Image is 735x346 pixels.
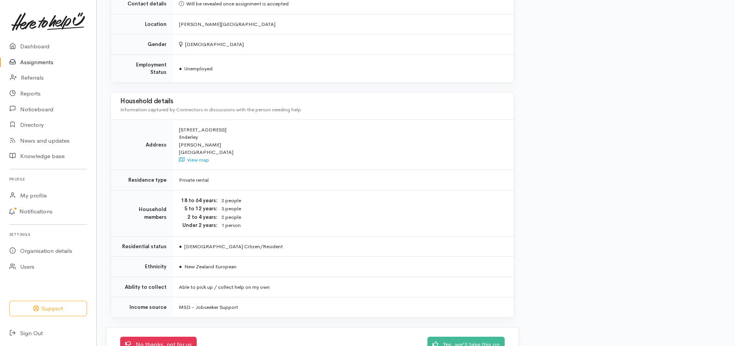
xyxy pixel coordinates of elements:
td: Household members [111,190,173,236]
td: Location [111,14,173,34]
td: Residence type [111,170,173,191]
div: [STREET_ADDRESS] Enderley [PERSON_NAME] [GEOGRAPHIC_DATA] [179,126,505,164]
dd: 2 people [221,213,505,222]
span: Unemployed [179,65,213,72]
h6: Settings [9,229,87,240]
button: Support [9,301,87,317]
h6: Profile [9,174,87,184]
h3: Household details [120,98,505,105]
td: Ethnicity [111,257,173,277]
dd: 1 person [221,222,505,230]
dd: 2 people [221,197,505,205]
span: [DEMOGRAPHIC_DATA] Citizen/Resident [179,243,283,250]
td: Address [111,119,173,170]
td: Private rental [173,170,514,191]
dt: 18 to 64 years [179,197,218,205]
dt: Under 2 years [179,222,218,229]
span: [DEMOGRAPHIC_DATA] [179,41,244,48]
span: Information captured by Connectors in discussions with the person needing help [120,106,301,113]
a: View map [179,157,209,163]
span: ● [179,65,182,72]
dd: 3 people [221,205,505,213]
td: Employment Status [111,55,173,82]
td: Able to pick up / collect help on my own [173,277,514,297]
span: New Zealand European [179,263,236,270]
td: Income source [111,297,173,317]
span: ● [179,263,182,270]
span: ● [179,243,182,250]
td: Residential status [111,236,173,257]
td: MSD - Jobseeker Support [173,297,514,317]
td: Gender [111,34,173,55]
dt: 2 to 4 years [179,213,218,221]
td: [PERSON_NAME][GEOGRAPHIC_DATA] [173,14,514,34]
dt: 5 to 12 years [179,205,218,213]
td: Ability to collect [111,277,173,297]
